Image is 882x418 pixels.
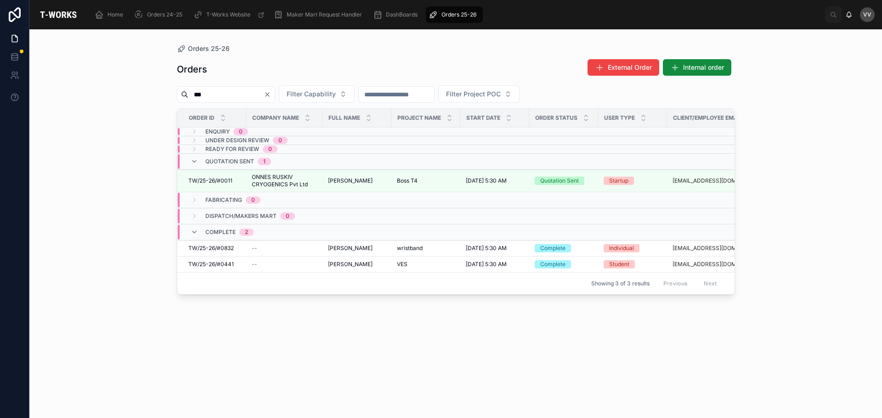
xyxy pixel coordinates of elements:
span: Full Name [328,114,360,122]
a: [DATE] 5:30 AM [466,245,524,252]
a: [EMAIL_ADDRESS][DOMAIN_NAME] [673,261,754,268]
span: Order ID [189,114,215,122]
div: scrollable content [87,5,825,25]
a: [EMAIL_ADDRESS][DOMAIN_NAME] [673,245,754,252]
span: Company Name [252,114,299,122]
span: Complete [205,229,236,236]
div: Complete [540,260,565,268]
span: Filter Project POC [446,89,501,99]
a: Complete [535,260,593,268]
div: 0 [268,145,272,153]
span: [DATE] 5:30 AM [466,261,507,268]
span: [PERSON_NAME] [328,245,373,252]
span: DashBoards [386,11,418,18]
a: Orders 24-25 [131,6,189,23]
span: Filter Capability [287,89,336,99]
a: Home [92,6,130,23]
div: Startup [609,177,628,185]
span: User Type [604,114,635,122]
a: Complete [535,244,593,252]
img: App logo [37,7,80,22]
span: Quotation Sent [205,158,254,165]
span: T-Works Website [206,11,250,18]
a: Maker Mart Request Handler [271,6,368,23]
a: Startup [604,177,661,185]
div: 2 [245,229,248,236]
a: Quotation Sent [535,177,593,185]
span: Dispatch/Makers Mart [205,212,277,220]
span: Ready for Review [205,145,259,153]
span: TW/25-26/#0832 [188,245,234,252]
a: -- [252,245,317,252]
div: Student [609,260,629,268]
span: Start Date [466,114,500,122]
div: Quotation Sent [540,177,579,185]
button: Select Button [438,85,520,103]
span: Enquiry [205,128,230,135]
span: Under Design Review [205,137,269,144]
span: VV [863,11,871,18]
span: [DATE] 5:30 AM [466,245,507,252]
div: 0 [239,128,243,135]
a: [EMAIL_ADDRESS][DOMAIN_NAME] [673,177,754,184]
span: Home [107,11,123,18]
a: Orders 25-26 [177,44,230,53]
button: Clear [264,91,275,98]
h1: Orders [177,63,207,76]
span: [PERSON_NAME] [328,261,373,268]
a: ONNES RUSKIV CRYOGENICS Pvt Ltd [252,173,317,188]
span: Project Name [397,114,441,122]
a: [DATE] 5:30 AM [466,261,524,268]
span: [PERSON_NAME] [328,177,373,184]
span: wristband [397,245,423,252]
span: Order Status [535,114,577,122]
span: Maker Mart Request Handler [287,11,362,18]
button: External Order [588,59,659,76]
span: VES [397,261,407,268]
a: VES [397,261,455,268]
div: Individual [609,244,634,252]
a: Individual [604,244,661,252]
span: Orders 24-25 [147,11,182,18]
span: TW/25-26/#0441 [188,261,234,268]
a: [PERSON_NAME] [328,261,386,268]
a: TW/25-26/#0011 [188,177,241,184]
a: Student [604,260,661,268]
span: Internal order [683,63,724,72]
span: Showing 3 of 3 results [591,280,650,287]
a: DashBoards [370,6,424,23]
a: [DATE] 5:30 AM [466,177,524,184]
a: T-Works Website [191,6,269,23]
a: wristband [397,245,455,252]
span: Orders 25-26 [441,11,476,18]
a: Orders 25-26 [426,6,483,23]
span: Orders 25-26 [188,44,230,53]
button: Internal order [663,59,731,76]
div: 0 [278,137,282,144]
span: Client/Employee Email [673,114,742,122]
a: TW/25-26/#0832 [188,245,241,252]
div: 1 [263,158,266,165]
span: -- [252,261,257,268]
span: -- [252,245,257,252]
button: Select Button [279,85,355,103]
span: Fabricating [205,196,242,204]
span: External Order [608,63,652,72]
span: Boss T4 [397,177,418,184]
div: Complete [540,244,565,252]
span: [DATE] 5:30 AM [466,177,507,184]
a: [PERSON_NAME] [328,245,386,252]
span: TW/25-26/#0011 [188,177,232,184]
div: 0 [286,212,289,220]
div: 0 [251,196,255,204]
a: [PERSON_NAME] [328,177,386,184]
a: TW/25-26/#0441 [188,261,241,268]
a: -- [252,261,317,268]
a: Boss T4 [397,177,455,184]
